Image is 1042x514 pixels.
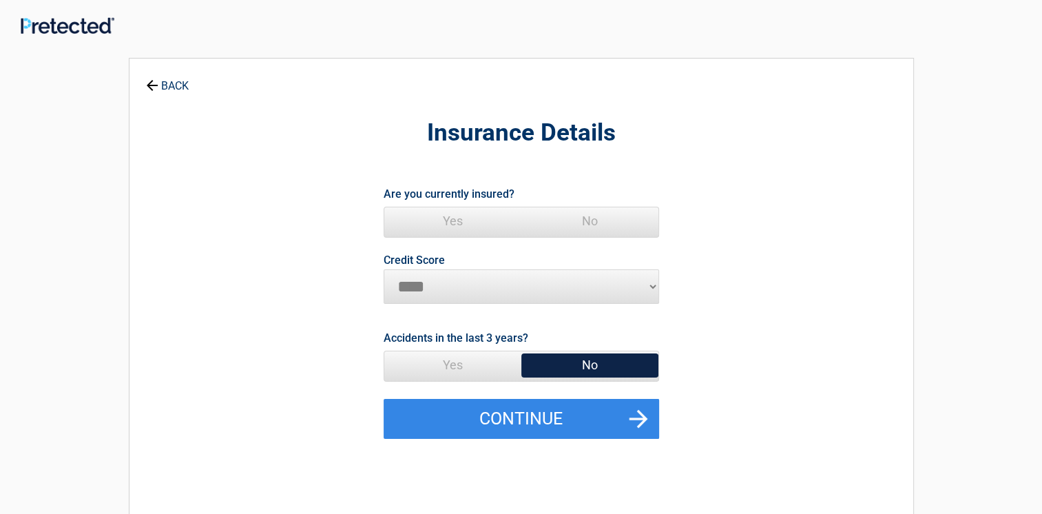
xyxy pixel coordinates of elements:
[205,117,837,150] h2: Insurance Details
[143,68,191,92] a: BACK
[384,329,528,347] label: Accidents in the last 3 years?
[384,185,514,203] label: Are you currently insured?
[521,351,658,379] span: No
[384,255,445,266] label: Credit Score
[384,351,521,379] span: Yes
[384,207,521,235] span: Yes
[384,399,659,439] button: Continue
[521,207,658,235] span: No
[21,17,114,34] img: Main Logo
